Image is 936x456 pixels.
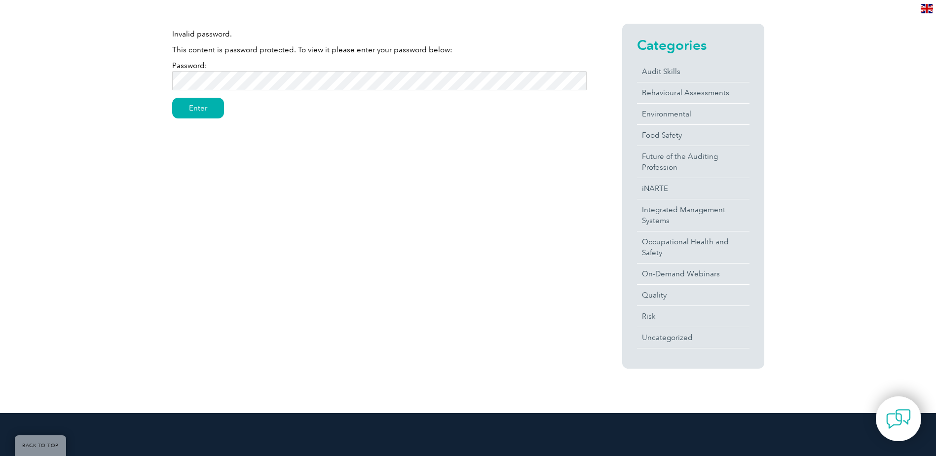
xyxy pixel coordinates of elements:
a: Risk [637,306,749,327]
a: Quality [637,285,749,305]
a: Environmental [637,104,749,124]
a: Integrated Management Systems [637,199,749,231]
p: Invalid password. [172,29,587,39]
h2: Categories [637,37,749,53]
input: Enter [172,98,224,118]
p: This content is password protected. To view it please enter your password below: [172,44,587,55]
a: On-Demand Webinars [637,264,749,284]
a: iNARTE [637,178,749,199]
input: Password: [172,71,587,90]
img: contact-chat.png [886,407,911,431]
img: en [921,4,933,13]
a: BACK TO TOP [15,435,66,456]
a: Food Safety [637,125,749,146]
a: Occupational Health and Safety [637,231,749,263]
a: Behavioural Assessments [637,82,749,103]
label: Password: [172,61,587,85]
a: Future of the Auditing Profession [637,146,749,178]
a: Audit Skills [637,61,749,82]
a: Uncategorized [637,327,749,348]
